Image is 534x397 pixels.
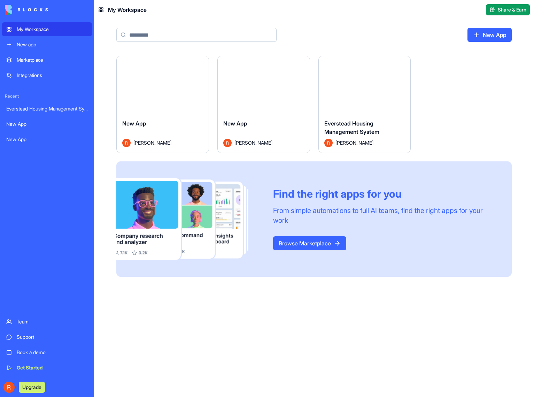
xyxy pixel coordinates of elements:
[2,315,92,329] a: Team
[2,68,92,82] a: Integrations
[2,22,92,36] a: My Workspace
[3,382,15,393] img: ACg8ocIexV1h7OWzgzJh1nmo65KqNbXJQUqfMmcAtK7uR1gXbcNq9w=s96-c
[2,132,92,146] a: New App
[6,136,88,143] div: New App
[116,56,209,153] a: New AppAvatar[PERSON_NAME]
[335,139,373,146] span: [PERSON_NAME]
[223,120,247,127] span: New App
[498,6,526,13] span: Share & Earn
[2,53,92,67] a: Marketplace
[17,26,88,33] div: My Workspace
[122,120,146,127] span: New App
[19,382,45,393] button: Upgrade
[486,4,530,15] button: Share & Earn
[2,117,92,131] a: New App
[2,38,92,52] a: New app
[2,330,92,344] a: Support
[17,72,88,79] div: Integrations
[234,139,272,146] span: [PERSON_NAME]
[2,345,92,359] a: Book a demo
[273,188,495,200] div: Find the right apps for you
[108,6,147,14] span: My Workspace
[2,93,92,99] span: Recent
[217,56,310,153] a: New AppAvatar[PERSON_NAME]
[17,318,88,325] div: Team
[133,139,171,146] span: [PERSON_NAME]
[6,121,88,128] div: New App
[17,334,88,341] div: Support
[6,105,88,112] div: Everstead Housing Management System
[19,383,45,390] a: Upgrade
[273,236,346,250] a: Browse Marketplace
[17,364,88,371] div: Get Started
[5,5,48,15] img: logo
[116,178,262,260] img: Frame_181_egmpey.png
[318,56,411,153] a: Everstead Housing Management SystemAvatar[PERSON_NAME]
[324,139,333,147] img: Avatar
[467,28,512,42] a: New App
[223,139,232,147] img: Avatar
[122,139,131,147] img: Avatar
[324,120,379,135] span: Everstead Housing Management System
[2,361,92,375] a: Get Started
[273,206,495,225] div: From simple automations to full AI teams, find the right apps for your work
[17,349,88,356] div: Book a demo
[17,56,88,63] div: Marketplace
[2,102,92,116] a: Everstead Housing Management System
[17,41,88,48] div: New app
